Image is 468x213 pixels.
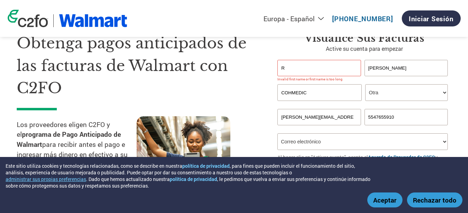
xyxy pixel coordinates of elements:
p: Active su cuenta para empezar [277,45,451,53]
img: c2fo logo [8,10,48,27]
a: [PHONE_NUMBER] [332,14,393,23]
input: Apellido* [365,60,448,76]
p: Al hacer clic en "Activar cuenta", acepta el y la . [277,153,451,168]
p: Los proveedores eligen C2FO y el para recibir antes el pago e ingresar más dinero en efectivo a s... [17,120,137,180]
button: administrar sus propias preferencias [6,176,86,182]
div: Inavlid Phone Number [365,126,448,131]
input: Nombre* [277,60,361,76]
select: Title/Role [365,84,448,101]
a: Iniciar sesión [402,10,461,26]
div: Invalid company name or company name is too long [277,102,448,106]
img: supply chain worker [137,116,230,185]
input: Nombre de su compañía* [277,84,362,101]
a: Acuerdo de Proveedor de C2FO [368,154,435,160]
div: Inavlid Email Address [277,126,361,131]
button: Aceptar [367,192,402,207]
a: política de privacidad [170,176,217,182]
div: Este sitio utiliza cookies y tecnologías relacionadas, como se describe en nuestra , para fines q... [6,163,372,189]
input: Invalid Email format [277,109,361,125]
h1: Obtenga pagos anticipados de las facturas de Walmart con C2FO [17,32,256,100]
input: Teléfono* [365,109,448,125]
div: Invalid first name or first name is too long [277,77,361,81]
button: Rechazar todo [407,192,462,207]
img: Walmart [59,14,128,27]
a: política de privacidad [182,163,230,169]
div: Invalid last name or last name is too long [365,77,448,81]
strong: programa de Pago Anticipado de Walmart [17,130,121,149]
h3: Visualice sus facturas [277,32,451,45]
